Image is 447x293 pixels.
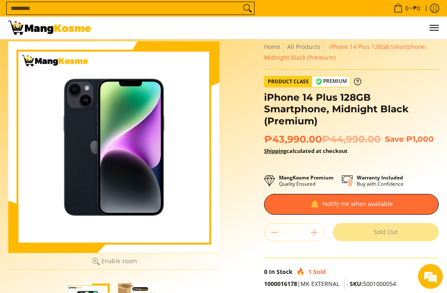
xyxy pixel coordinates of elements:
[313,268,326,276] span: Sold
[241,2,254,15] button: Search
[264,133,381,145] span: ₱43,990.00
[4,201,158,230] textarea: Type your message and click 'Submit'
[264,280,297,288] a: 1000016178
[264,147,348,155] strong: calculated at checkout
[264,43,427,61] span: iPhone 14 Plus 128GB Smartphone, Midnight Black (Premium)
[404,5,410,11] span: 0
[8,21,91,35] img: iPhone 14 Plus 128GB Smartphone Midnight Black (Premium) l Mang Kosme
[17,92,144,175] span: We are offline. Please leave us a message.
[357,174,404,187] p: Buy with Confidence
[264,76,361,87] a: Product Class Premium
[315,78,322,85] img: premium-badge-icon.webp
[264,43,280,51] a: Home
[136,4,156,24] div: Minimize live chat window
[312,76,350,87] span: Premium
[121,230,150,241] em: Submit
[406,134,434,144] span: ₱1,000
[264,268,267,276] span: 0
[391,4,423,13] span: •
[385,134,404,144] span: Save
[101,258,137,264] span: Enable zoom
[287,43,320,51] a: All Products
[8,253,219,270] button: Enable zoom
[357,174,403,181] strong: Warranty Included
[264,41,439,63] nav: Breadcrumbs
[269,268,293,276] span: In Stock
[99,17,439,39] nav: Main Menu
[99,17,439,39] ul: Customer Navigation
[264,76,312,87] span: Product Class
[350,280,363,288] span: SKU:
[350,280,396,288] span: 5001000054
[279,174,334,181] strong: MangKosme Premium
[43,46,139,57] div: Leave a message
[264,92,439,127] h1: iPhone 14 Plus 128GB Smartphone, Midnight Black (Premium)
[279,174,334,187] p: Quality Ensured
[264,280,339,288] span: |MK EXTERNAL
[322,133,381,145] del: ₱44,990.00
[308,268,312,276] span: 1
[264,147,286,155] a: Shipping
[429,17,439,39] button: Menu
[412,5,421,11] span: ₱0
